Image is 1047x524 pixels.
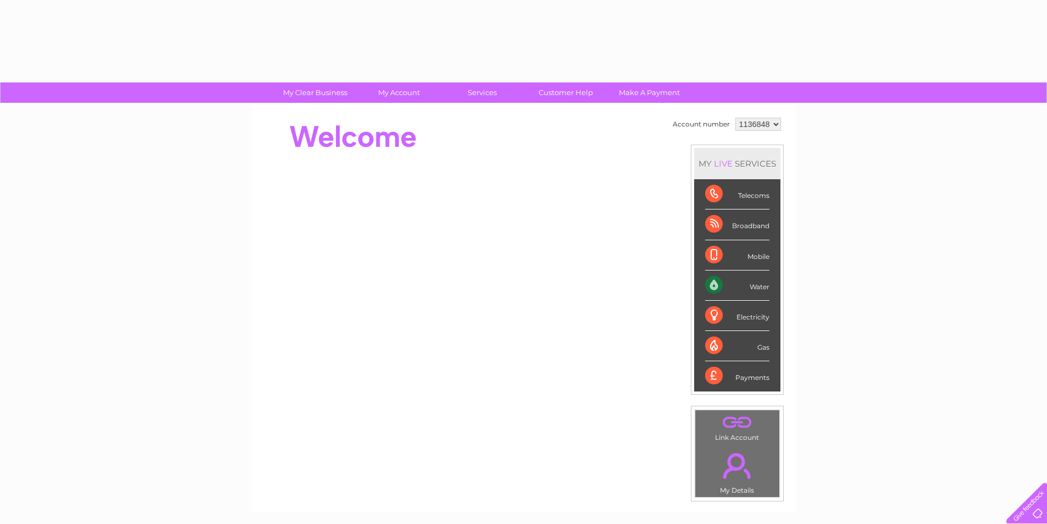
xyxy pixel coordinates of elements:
div: LIVE [712,158,735,169]
div: Gas [705,331,769,361]
div: Mobile [705,240,769,271]
div: MY SERVICES [694,148,780,179]
div: Telecoms [705,179,769,209]
a: Services [437,82,528,103]
a: Make A Payment [604,82,695,103]
td: My Details [695,444,780,498]
div: Broadband [705,209,769,240]
div: Payments [705,361,769,391]
a: . [698,413,777,432]
div: Electricity [705,301,769,331]
td: Account number [670,115,733,134]
td: Link Account [695,410,780,444]
a: My Clear Business [270,82,361,103]
a: Customer Help [520,82,611,103]
a: . [698,446,777,485]
div: Water [705,271,769,301]
a: My Account [353,82,444,103]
